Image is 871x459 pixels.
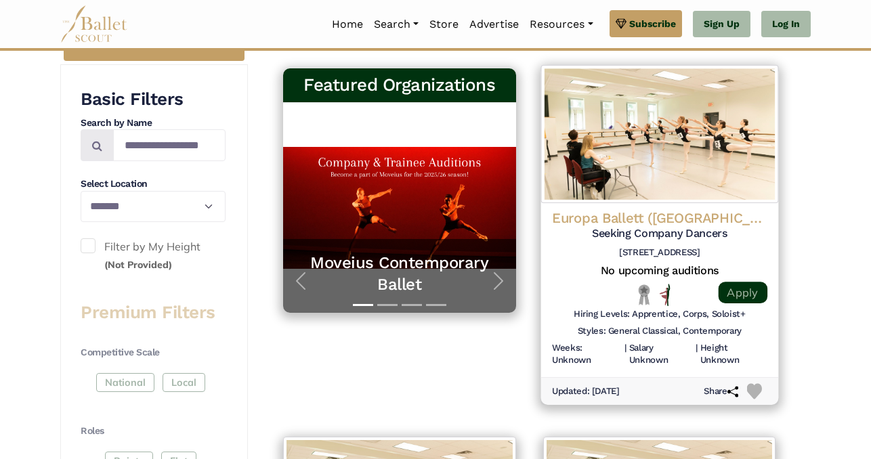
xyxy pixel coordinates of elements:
[704,385,738,397] h6: Share
[551,343,621,366] h6: Weeks: Unknown
[402,297,422,313] button: Slide 3
[635,284,653,305] img: Local
[426,297,446,313] button: Slide 4
[746,384,762,399] img: Heart
[629,343,692,366] h6: Salary Unknown
[616,16,626,31] img: gem.svg
[81,116,226,130] h4: Search by Name
[353,297,373,313] button: Slide 1
[624,343,626,366] h6: |
[629,16,676,31] span: Subscribe
[368,10,424,39] a: Search
[718,282,767,303] a: Apply
[81,301,226,324] h3: Premium Filters
[424,10,464,39] a: Store
[540,65,778,203] img: Logo
[551,385,619,397] h6: Updated: [DATE]
[551,209,767,227] h4: Europa Ballett ([GEOGRAPHIC_DATA])
[104,259,172,271] small: (Not Provided)
[113,129,226,161] input: Search by names...
[610,10,682,37] a: Subscribe
[551,264,767,278] h5: No upcoming auditions
[695,343,697,366] h6: |
[81,177,226,191] h4: Select Location
[761,11,811,38] a: Log In
[700,343,767,366] h6: Height Unknown
[551,227,767,241] h5: Seeking Company Dancers
[297,253,503,294] a: Moveius Contemporary Ballet
[81,238,226,273] label: Filter by My Height
[573,309,745,320] h6: Hiring Levels: Apprentice, Corps, Soloist+
[377,297,398,313] button: Slide 2
[659,284,669,306] img: All
[81,88,226,111] h3: Basic Filters
[693,11,750,38] a: Sign Up
[524,10,598,39] a: Resources
[551,246,767,258] h6: [STREET_ADDRESS]
[81,346,226,359] h4: Competitive Scale
[464,10,524,39] a: Advertise
[326,10,368,39] a: Home
[577,326,741,337] h6: Styles: General Classical, Contemporary
[81,424,226,438] h4: Roles
[294,74,505,97] h3: Featured Organizations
